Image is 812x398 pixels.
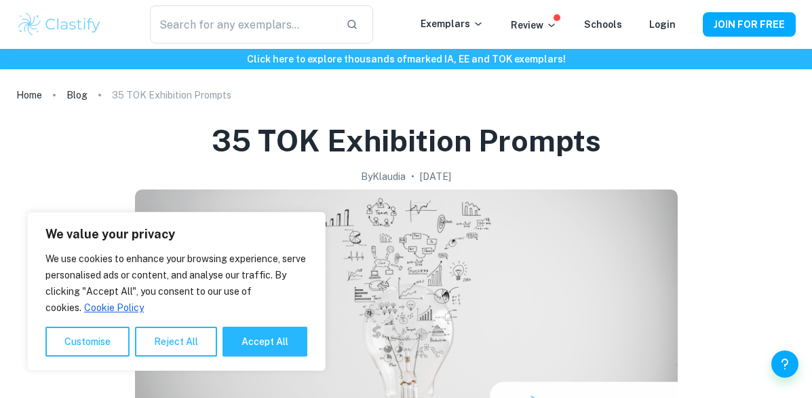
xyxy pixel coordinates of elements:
button: JOIN FOR FREE [703,12,796,37]
img: Clastify logo [16,11,102,38]
a: Cookie Policy [83,302,144,314]
a: Login [649,19,676,30]
a: Home [16,86,42,105]
input: Search for any exemplars... [150,5,334,43]
p: We use cookies to enhance your browsing experience, serve personalised ads or content, and analys... [45,251,307,316]
p: Review [511,18,557,33]
a: Schools [584,19,622,30]
p: • [411,169,414,184]
p: 35 TOK Exhibition Prompts [112,88,231,103]
div: We value your privacy [27,212,326,371]
h6: Click here to explore thousands of marked IA, EE and TOK exemplars ! [3,52,809,67]
button: Accept All [223,327,307,357]
button: Reject All [135,327,217,357]
h2: By Klaudia [361,169,406,184]
a: Blog [66,86,88,105]
p: Exemplars [421,16,484,31]
p: We value your privacy [45,226,307,242]
button: Customise [45,327,130,357]
button: Help and Feedback [771,350,798,378]
h1: 35 TOK Exhibition Prompts [212,121,601,161]
h2: [DATE] [420,169,451,184]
